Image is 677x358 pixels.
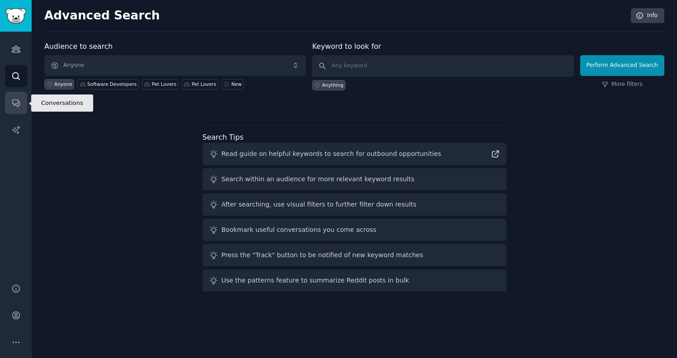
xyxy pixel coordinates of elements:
[602,80,643,89] a: More filters
[222,174,415,184] div: Search within an audience for more relevant keyword results
[44,9,626,23] h2: Advanced Search
[312,55,573,77] input: Any keyword
[312,42,381,51] label: Keyword to look for
[631,8,664,24] a: Info
[87,81,137,87] div: Software Developers
[5,8,26,24] img: GummySearch logo
[222,79,244,89] a: New
[232,81,242,87] div: New
[203,133,244,141] label: Search Tips
[222,200,417,209] div: After searching, use visual filters to further filter down results
[222,276,409,285] div: Use the patterns feature to summarize Reddit posts in bulk
[222,250,423,260] div: Press the "Track" button to be notified of new keyword matches
[44,55,306,76] button: Anyone
[152,81,176,87] div: Pet Lovers
[222,149,441,159] div: Read guide on helpful keywords to search for outbound opportunities
[222,225,377,235] div: Bookmark useful conversations you come across
[322,82,343,88] div: Anything
[580,55,664,76] button: Perform Advanced Search
[44,42,113,51] label: Audience to search
[54,81,72,87] div: Anyone
[192,81,216,87] div: Pet Lovers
